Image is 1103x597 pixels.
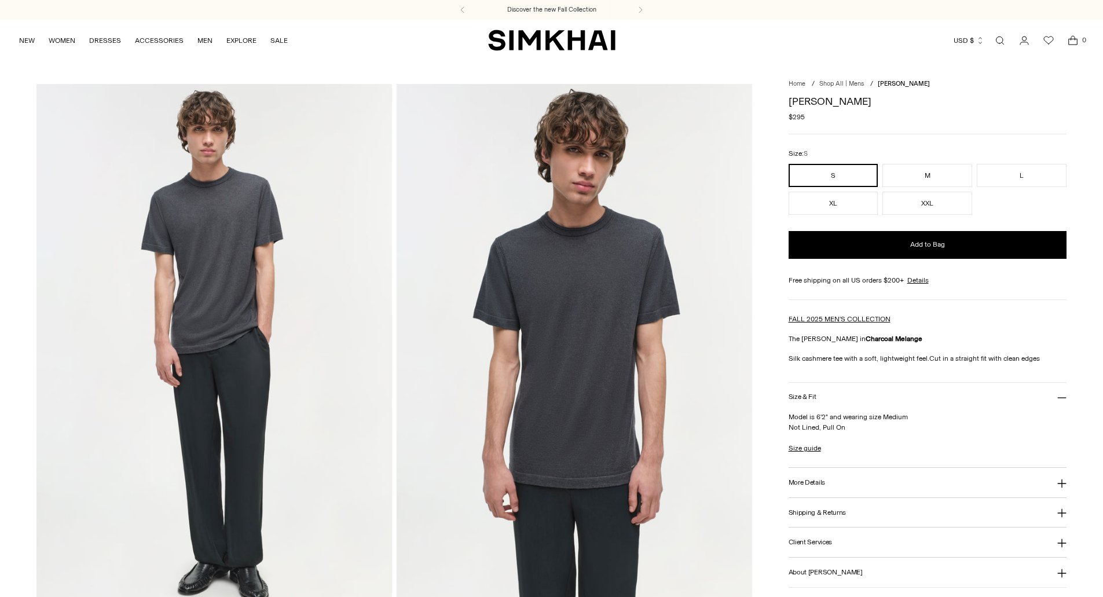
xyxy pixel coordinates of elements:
h3: Client Services [789,539,833,546]
a: Details [907,275,929,285]
button: L [977,164,1067,187]
a: Wishlist [1037,29,1060,52]
button: XL [789,192,878,215]
p: Silk cashmere tee with a soft, lightweight feel. Cut in a straight fit with clean edges [789,353,1067,364]
a: MEN [197,28,212,53]
a: EXPLORE [226,28,256,53]
h1: [PERSON_NAME] [789,96,1067,107]
h3: Size & Fit [789,393,816,401]
p: The [PERSON_NAME] in [789,334,1067,344]
button: Add to Bag [789,231,1067,259]
button: More Details [789,468,1067,497]
a: WOMEN [49,28,75,53]
span: 0 [1079,35,1089,45]
h3: About [PERSON_NAME] [789,569,863,576]
button: USD $ [954,28,984,53]
a: Discover the new Fall Collection [507,5,596,14]
div: / [812,79,815,89]
button: S [789,164,878,187]
span: $295 [789,112,805,122]
h3: Shipping & Returns [789,509,847,517]
a: SALE [270,28,288,53]
h3: More Details [789,479,825,486]
a: Size guide [789,443,821,453]
label: Size: [789,148,808,159]
a: DRESSES [89,28,121,53]
span: [PERSON_NAME] [878,80,930,87]
span: Add to Bag [910,240,945,250]
button: About [PERSON_NAME] [789,558,1067,587]
button: M [882,164,972,187]
button: Shipping & Returns [789,498,1067,528]
button: Client Services [789,528,1067,557]
a: Open cart modal [1061,29,1084,52]
p: Model is 6'2" and wearing size Medium Not Lined, Pull On [789,412,1067,433]
div: / [870,79,873,89]
div: Free shipping on all US orders $200+ [789,275,1067,285]
span: S [804,150,808,158]
nav: breadcrumbs [789,79,1067,89]
a: SIMKHAI [488,29,615,52]
a: Home [789,80,805,87]
a: Go to the account page [1013,29,1036,52]
a: FALL 2025 MEN'S COLLECTION [789,315,891,323]
a: NEW [19,28,35,53]
a: ACCESSORIES [135,28,184,53]
strong: Charcoal Melange [866,335,922,343]
a: Shop All | Mens [819,80,864,87]
a: Open search modal [988,29,1012,52]
button: Size & Fit [789,383,1067,412]
button: XXL [882,192,972,215]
